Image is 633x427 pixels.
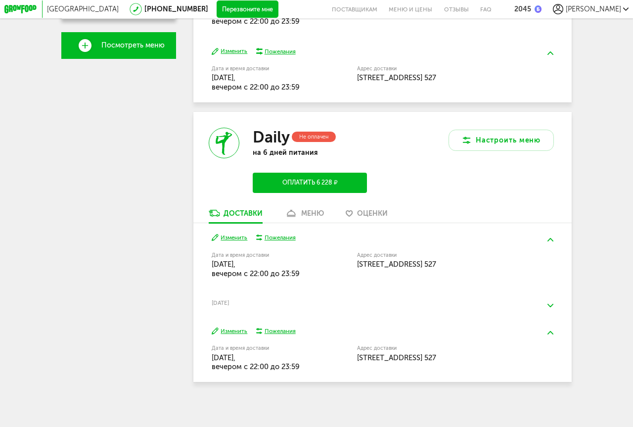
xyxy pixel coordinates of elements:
[217,0,278,18] button: Перезвоните мне
[253,128,290,146] h3: Daily
[547,304,553,307] img: arrow-down-green.fb8ae4f.svg
[535,5,542,12] img: bonus_b.cdccf46.png
[449,130,554,151] button: Настроить меню
[514,5,531,13] div: 2045
[357,260,436,269] span: [STREET_ADDRESS] 527
[357,346,521,351] label: Адрес доставки
[256,47,296,55] button: Пожелания
[61,32,176,58] a: Посмотреть меню
[547,331,553,334] img: arrow-up-green.5eb5f82.svg
[212,353,300,372] span: [DATE], вечером c 22:00 до 23:59
[101,42,165,49] span: Посмотреть меню
[265,327,296,335] div: Пожелания
[566,5,621,13] span: [PERSON_NAME]
[212,234,248,242] button: Изменить
[341,208,392,222] a: Оценки
[357,73,436,82] span: [STREET_ADDRESS] 527
[265,234,296,241] div: Пожелания
[253,148,367,157] p: на 6 дней питания
[253,173,367,193] button: Оплатить 6 228 ₽
[212,73,300,92] span: [DATE], вечером c 22:00 до 23:59
[212,327,248,335] button: Изменить
[144,5,208,13] a: [PHONE_NUMBER]
[212,346,312,351] label: Дата и время доставки
[301,209,324,218] div: меню
[265,47,296,55] div: Пожелания
[357,253,521,258] label: Адрес доставки
[212,299,553,306] div: [DATE]
[357,66,521,71] label: Адрес доставки
[204,208,267,222] a: Доставки
[357,209,388,218] span: Оценки
[357,353,436,362] span: [STREET_ADDRESS] 527
[256,234,296,241] button: Пожелания
[547,51,553,55] img: arrow-up-green.5eb5f82.svg
[212,66,312,71] label: Дата и время доставки
[547,238,553,241] img: arrow-up-green.5eb5f82.svg
[47,5,119,13] span: [GEOGRAPHIC_DATA]
[212,253,312,258] label: Дата и время доставки
[212,260,300,278] span: [DATE], вечером c 22:00 до 23:59
[212,47,248,55] button: Изменить
[256,327,296,335] button: Пожелания
[224,209,263,218] div: Доставки
[280,208,328,222] a: меню
[292,132,336,142] div: Не оплачен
